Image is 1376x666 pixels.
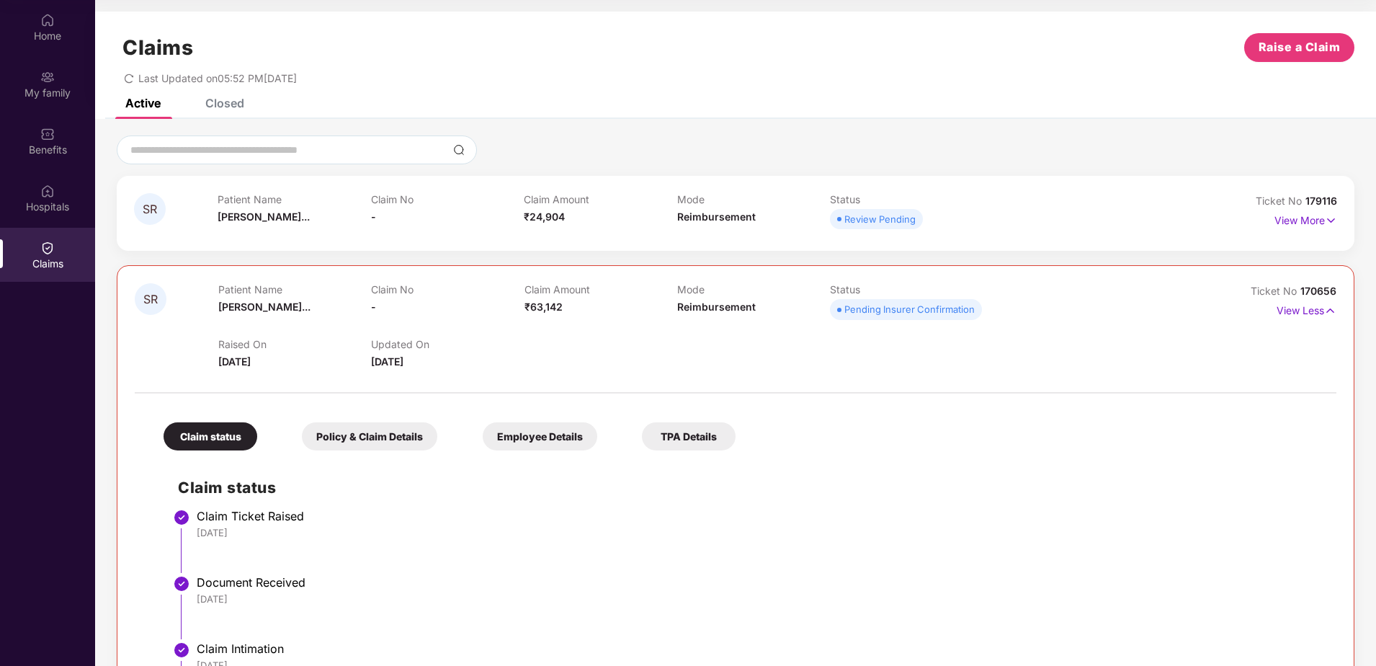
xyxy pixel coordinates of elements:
[677,210,756,223] span: Reimbursement
[197,509,1322,523] div: Claim Ticket Raised
[524,283,677,296] p: Claim Amount
[218,338,371,350] p: Raised On
[371,355,403,368] span: [DATE]
[642,422,736,450] div: TPA Details
[844,212,916,226] div: Review Pending
[1277,299,1336,319] p: View Less
[218,193,371,205] p: Patient Name
[197,575,1322,590] div: Document Received
[173,575,190,592] img: svg+xml;base64,PHN2ZyBpZD0iU3RlcC1Eb25lLTMyeDMyIiB4bWxucz0iaHR0cDovL3d3dy53My5vcmcvMjAwMC9zdmciIH...
[40,70,55,84] img: svg+xml;base64,PHN2ZyB3aWR0aD0iMjAiIGhlaWdodD0iMjAiIHZpZXdCb3g9IjAgMCAyMCAyMCIgZmlsbD0ibm9uZSIgeG...
[40,13,55,27] img: svg+xml;base64,PHN2ZyBpZD0iSG9tZSIgeG1sbnM9Imh0dHA6Ly93d3cudzMub3JnLzIwMDAvc3ZnIiB3aWR0aD0iMjAiIG...
[218,355,251,368] span: [DATE]
[483,422,597,450] div: Employee Details
[218,301,311,313] span: [PERSON_NAME]...
[1256,195,1305,207] span: Ticket No
[125,96,161,110] div: Active
[830,283,983,296] p: Status
[677,283,830,296] p: Mode
[524,210,565,223] span: ₹24,904
[830,193,983,205] p: Status
[218,283,371,296] p: Patient Name
[40,127,55,141] img: svg+xml;base64,PHN2ZyBpZD0iQmVuZWZpdHMiIHhtbG5zPSJodHRwOi8vd3d3LnczLm9yZy8yMDAwL3N2ZyIgd2lkdGg9Ij...
[40,184,55,198] img: svg+xml;base64,PHN2ZyBpZD0iSG9zcGl0YWxzIiB4bWxucz0iaHR0cDovL3d3dy53My5vcmcvMjAwMC9zdmciIHdpZHRoPS...
[371,301,376,313] span: -
[1244,33,1354,62] button: Raise a Claim
[524,193,677,205] p: Claim Amount
[524,301,563,313] span: ₹63,142
[1325,213,1337,228] img: svg+xml;base64,PHN2ZyB4bWxucz0iaHR0cDovL3d3dy53My5vcmcvMjAwMC9zdmciIHdpZHRoPSIxNyIgaGVpZ2h0PSIxNy...
[302,422,437,450] div: Policy & Claim Details
[371,193,524,205] p: Claim No
[164,422,257,450] div: Claim status
[1274,209,1337,228] p: View More
[178,476,1322,499] h2: Claim status
[143,203,157,216] span: SR
[677,193,831,205] p: Mode
[124,72,134,84] span: redo
[197,526,1322,539] div: [DATE]
[197,592,1322,605] div: [DATE]
[1324,303,1336,319] img: svg+xml;base64,PHN2ZyB4bWxucz0iaHR0cDovL3d3dy53My5vcmcvMjAwMC9zdmciIHdpZHRoPSIxNyIgaGVpZ2h0PSIxNy...
[205,96,244,110] div: Closed
[1259,38,1341,56] span: Raise a Claim
[1251,285,1300,297] span: Ticket No
[371,283,524,296] p: Claim No
[677,301,756,313] span: Reimbursement
[453,144,465,156] img: svg+xml;base64,PHN2ZyBpZD0iU2VhcmNoLTMyeDMyIiB4bWxucz0iaHR0cDovL3d3dy53My5vcmcvMjAwMC9zdmciIHdpZH...
[371,338,524,350] p: Updated On
[173,509,190,526] img: svg+xml;base64,PHN2ZyBpZD0iU3RlcC1Eb25lLTMyeDMyIiB4bWxucz0iaHR0cDovL3d3dy53My5vcmcvMjAwMC9zdmciIH...
[197,641,1322,656] div: Claim Intimation
[138,72,297,84] span: Last Updated on 05:52 PM[DATE]
[1300,285,1336,297] span: 170656
[218,210,310,223] span: [PERSON_NAME]...
[143,293,158,306] span: SR
[40,241,55,255] img: svg+xml;base64,PHN2ZyBpZD0iQ2xhaW0iIHhtbG5zPSJodHRwOi8vd3d3LnczLm9yZy8yMDAwL3N2ZyIgd2lkdGg9IjIwIi...
[122,35,193,60] h1: Claims
[371,210,376,223] span: -
[844,302,975,316] div: Pending Insurer Confirmation
[173,641,190,659] img: svg+xml;base64,PHN2ZyBpZD0iU3RlcC1Eb25lLTMyeDMyIiB4bWxucz0iaHR0cDovL3d3dy53My5vcmcvMjAwMC9zdmciIH...
[1305,195,1337,207] span: 179116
